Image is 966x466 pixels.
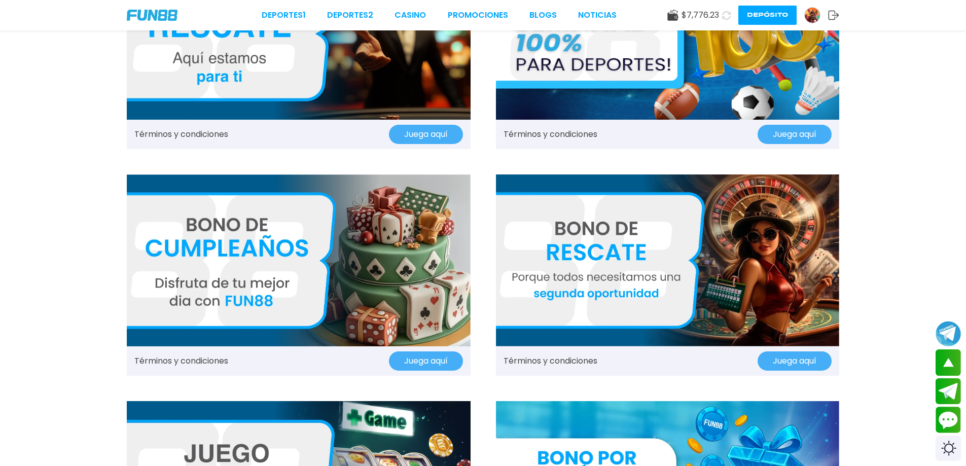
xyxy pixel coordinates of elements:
button: Depósito [738,6,797,25]
a: NOTICIAS [578,9,617,21]
button: Juega aquí [389,125,463,144]
img: Promo Banner [127,174,471,346]
a: Deportes2 [327,9,373,21]
button: scroll up [936,349,961,376]
button: Join telegram channel [936,320,961,347]
a: BLOGS [529,9,557,21]
a: Términos y condiciones [134,128,228,140]
button: Contact customer service [936,407,961,433]
a: Avatar [804,7,828,23]
a: Términos y condiciones [134,355,228,367]
button: Juega aquí [389,351,463,371]
a: Términos y condiciones [504,128,597,140]
button: Juega aquí [758,351,832,371]
img: Avatar [805,8,820,23]
a: Promociones [448,9,508,21]
a: Deportes1 [262,9,306,21]
span: $ 7,776.23 [682,9,719,21]
div: Switch theme [936,436,961,461]
a: CASINO [395,9,426,21]
img: Promo Banner [496,174,840,346]
a: Términos y condiciones [504,355,597,367]
button: Juega aquí [758,125,832,144]
button: Join telegram [936,378,961,405]
img: Company Logo [127,10,177,21]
